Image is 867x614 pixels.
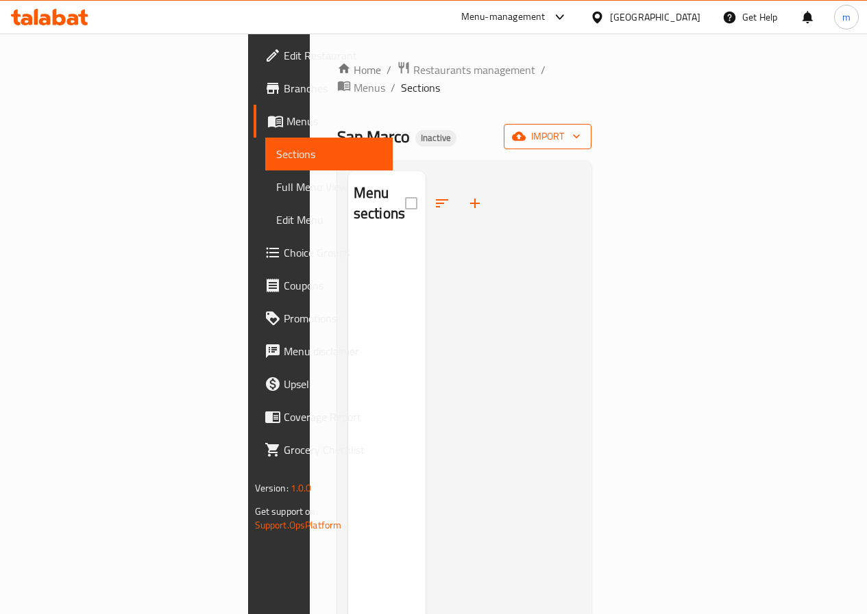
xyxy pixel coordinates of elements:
[254,302,393,335] a: Promotions
[284,409,382,425] span: Coverage Report
[413,62,535,78] span: Restaurants management
[284,343,382,359] span: Menu disclaimer
[610,10,700,25] div: [GEOGRAPHIC_DATA]
[254,236,393,269] a: Choice Groups
[276,212,382,228] span: Edit Menu
[541,62,546,78] li: /
[254,39,393,72] a: Edit Restaurant
[348,236,426,247] nav: Menu sections
[254,269,393,302] a: Coupons
[397,61,535,79] a: Restaurants management
[254,368,393,400] a: Upsell
[286,113,382,129] span: Menus
[284,310,382,327] span: Promotions
[265,170,393,203] a: Full Menu View
[265,203,393,236] a: Edit Menu
[254,72,393,105] a: Branches
[276,146,382,162] span: Sections
[276,179,382,195] span: Full Menu View
[255,479,289,497] span: Version:
[415,130,456,146] div: Inactive
[284,80,382,97] span: Branches
[461,9,546,25] div: Menu-management
[284,47,382,64] span: Edit Restaurant
[515,128,581,145] span: import
[284,244,382,261] span: Choice Groups
[337,61,592,97] nav: breadcrumb
[265,138,393,170] a: Sections
[459,187,491,220] button: Add section
[842,10,851,25] span: m
[337,121,410,152] span: San Marco
[504,124,591,149] button: import
[255,516,342,534] a: Support.OpsPlatform
[391,79,395,96] li: /
[254,433,393,466] a: Grocery Checklist
[415,132,456,144] span: Inactive
[254,400,393,433] a: Coverage Report
[284,277,382,294] span: Coupons
[254,105,393,138] a: Menus
[291,479,312,497] span: 1.0.0
[255,502,318,520] span: Get support on:
[284,442,382,458] span: Grocery Checklist
[401,79,440,96] span: Sections
[254,335,393,368] a: Menu disclaimer
[284,376,382,392] span: Upsell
